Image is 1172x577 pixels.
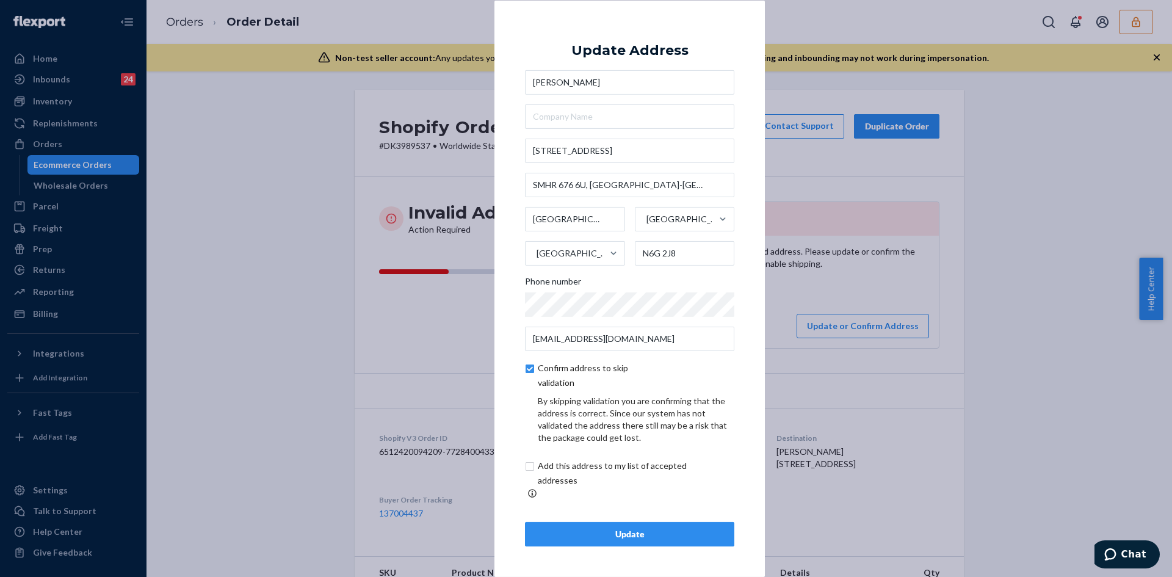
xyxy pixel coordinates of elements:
[571,43,689,57] div: Update Address
[535,528,724,540] div: Update
[1094,540,1160,571] iframe: Opens a widget where you can chat to one of our agents
[538,395,734,444] div: By skipping validation you are confirming that the address is correct. Since our system has not v...
[525,522,734,546] button: Update
[525,173,734,197] input: Street Address 2 (Optional)
[525,70,734,95] input: First & Last Name
[646,213,718,225] div: [GEOGRAPHIC_DATA]
[645,207,646,231] input: [GEOGRAPHIC_DATA]
[525,327,734,351] input: Email (Only Required for International)
[525,139,734,163] input: Street Address
[635,241,735,266] input: ZIP Code
[525,104,734,129] input: Company Name
[535,241,537,266] input: [GEOGRAPHIC_DATA]
[525,275,581,292] span: Phone number
[525,207,625,231] input: City
[537,247,609,259] div: [GEOGRAPHIC_DATA]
